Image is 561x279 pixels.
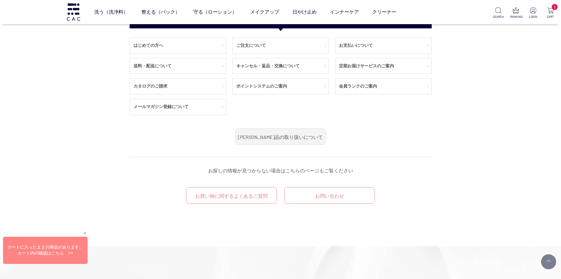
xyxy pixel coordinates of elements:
p: LOGIN [527,14,539,19]
a: LOGIN [527,7,539,19]
a: 定期お届けサービスのご案内 [335,58,431,74]
a: 整える（パック） [141,4,180,21]
p: CART [545,14,556,19]
a: ご注文について [233,38,329,53]
a: 送料・配送について [130,58,226,74]
a: 守る（ローション） [193,4,237,21]
p: SEARCH [493,14,504,19]
a: インナーケア [330,4,359,21]
a: 1 CART [545,7,556,19]
a: クリーナー [372,4,396,21]
span: 1 [552,4,558,10]
a: 洗う（洗浄料） [94,4,128,21]
a: キャンセル・返品・交換について [233,58,329,74]
a: 会員ランクのご案内 [335,79,431,94]
a: メイクアップ [250,4,279,21]
a: メールマガジン登録について [130,99,226,115]
a: カタログのご請求 [130,79,226,94]
img: logo [66,3,81,21]
a: お買い物に関するよくあるご質問 [186,187,277,204]
a: ポイントシステムのご案内 [233,79,329,94]
a: [PERSON_NAME]品の取り扱いについて [235,128,326,145]
a: 日やけ止め [292,4,317,21]
a: SEARCH [493,7,504,19]
p: お探しの情報が見つからない場合はこちらのページもご覧ください [130,166,432,175]
a: お問い合わせ [284,187,375,204]
p: RANKING [510,14,521,19]
a: お支払いについて [335,38,431,53]
a: RANKING [510,7,521,19]
a: はじめての方へ [130,38,226,53]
